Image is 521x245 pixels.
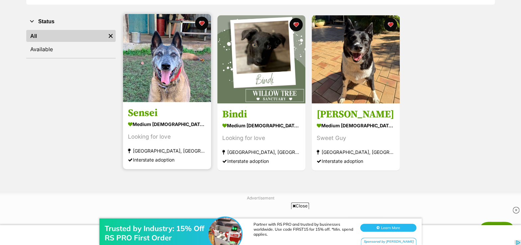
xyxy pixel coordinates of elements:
[217,15,305,103] img: Bindi
[317,121,395,131] div: medium [DEMOGRAPHIC_DATA] Dog
[195,17,208,30] button: favourite
[384,18,397,31] button: favourite
[513,207,519,213] img: close_rtb.svg
[312,15,400,103] img: Marley
[106,30,116,42] a: Remove filter
[128,107,206,120] h3: Sensei
[254,17,353,32] div: Partner with RS PRO and trusted by businesses worldwide. Use code FIRST15 for 15% off. *Min. spen...
[26,43,116,55] a: Available
[128,120,206,129] div: medium [DEMOGRAPHIC_DATA] Dog
[217,103,305,171] a: Bindi medium [DEMOGRAPHIC_DATA] Dog Looking for love [GEOGRAPHIC_DATA], [GEOGRAPHIC_DATA] Interst...
[105,19,211,37] div: Trusted by Industry: 15% Off RS PRO First Order
[360,19,416,27] button: Learn More
[222,157,300,166] div: Interstate adoption
[222,121,300,131] div: medium [DEMOGRAPHIC_DATA] Dog
[317,134,395,143] div: Sweet Guy
[128,133,206,142] div: Looking for love
[208,12,242,46] img: Trusted by Industry: 15% Off RS PRO First Order
[291,202,309,209] span: Close
[222,108,300,121] h3: Bindi
[123,102,211,170] a: Sensei medium [DEMOGRAPHIC_DATA] Dog Looking for love [GEOGRAPHIC_DATA], [GEOGRAPHIC_DATA] Inters...
[123,14,211,102] img: Sensei
[26,30,106,42] a: All
[222,134,300,143] div: Looking for love
[361,33,416,41] div: Sponsored by [PERSON_NAME]
[128,147,206,156] div: [GEOGRAPHIC_DATA], [GEOGRAPHIC_DATA]
[317,157,395,166] div: Interstate adoption
[289,18,303,31] button: favourite
[317,108,395,121] h3: [PERSON_NAME]
[26,17,116,26] button: Status
[312,103,400,171] a: [PERSON_NAME] medium [DEMOGRAPHIC_DATA] Dog Sweet Guy [GEOGRAPHIC_DATA], [GEOGRAPHIC_DATA] Inters...
[128,156,206,165] div: Interstate adoption
[317,148,395,157] div: [GEOGRAPHIC_DATA], [GEOGRAPHIC_DATA]
[26,29,116,58] div: Status
[222,148,300,157] div: [GEOGRAPHIC_DATA], [GEOGRAPHIC_DATA]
